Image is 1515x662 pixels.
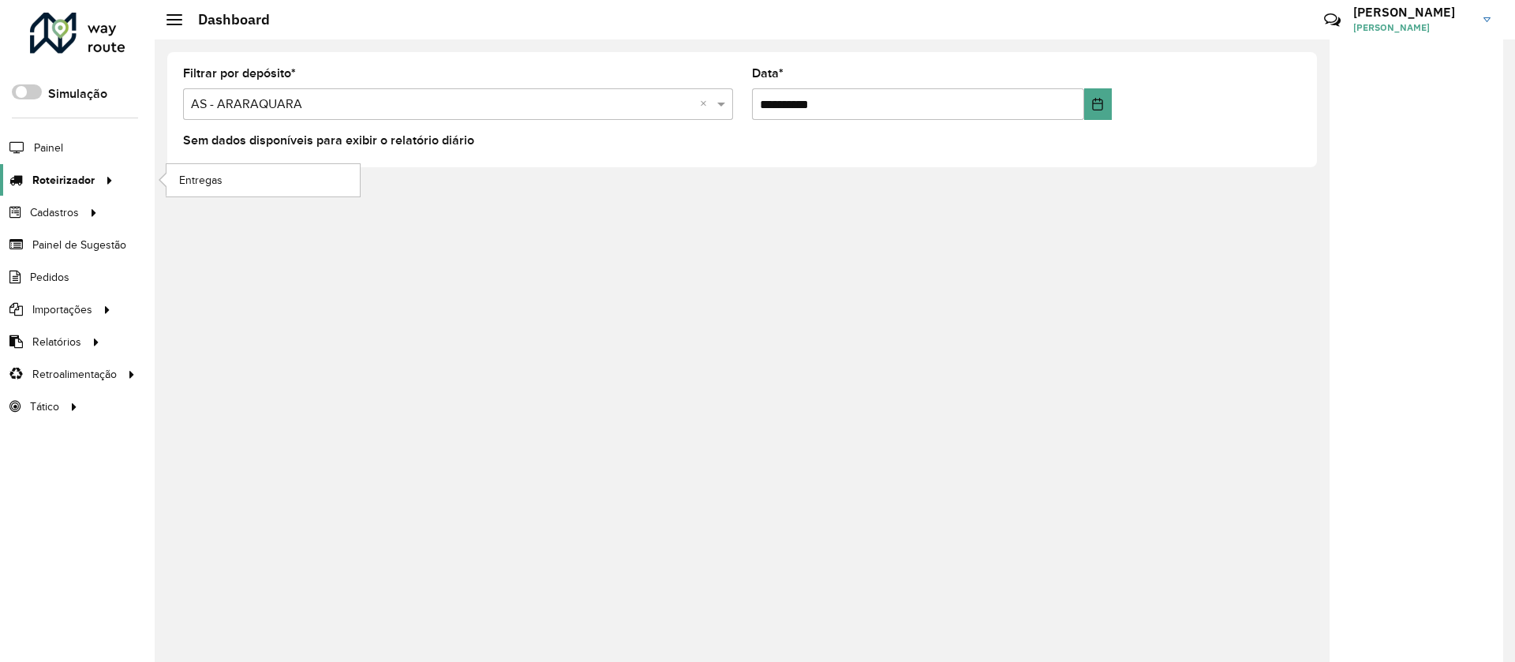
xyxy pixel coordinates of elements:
label: Data [752,64,784,83]
label: Filtrar por depósito [183,64,296,83]
span: Retroalimentação [32,366,117,383]
span: Roteirizador [32,172,95,189]
span: Painel [34,140,63,156]
a: Entregas [166,164,360,196]
h3: [PERSON_NAME] [1353,5,1472,20]
span: Clear all [700,95,713,114]
span: Painel de Sugestão [32,237,126,253]
span: Tático [30,398,59,415]
span: Relatórios [32,334,81,350]
span: Cadastros [30,204,79,221]
span: Pedidos [30,269,69,286]
span: Importações [32,301,92,318]
a: Contato Rápido [1315,3,1349,37]
span: Entregas [179,172,223,189]
button: Choose Date [1084,88,1112,120]
label: Sem dados disponíveis para exibir o relatório diário [183,131,474,150]
h2: Dashboard [182,11,270,28]
span: [PERSON_NAME] [1353,21,1472,35]
label: Simulação [48,84,107,103]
